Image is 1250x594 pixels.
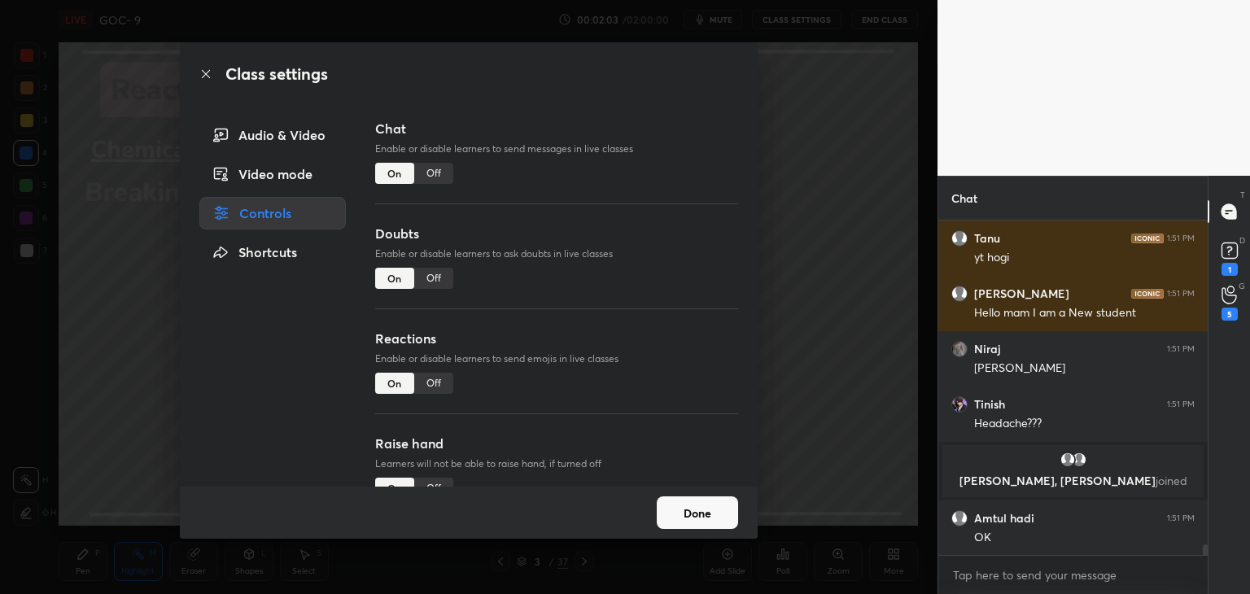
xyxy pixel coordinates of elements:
[974,530,1195,546] div: OK
[1240,189,1245,201] p: T
[375,329,738,348] h3: Reactions
[1167,513,1195,523] div: 1:51 PM
[974,250,1195,266] div: yt hogi
[375,456,738,471] p: Learners will not be able to raise hand, if turned off
[1156,473,1187,488] span: joined
[951,341,968,357] img: 7c07b9e91a7049cc9fb10880b690cd9f.jpg
[952,474,1194,487] p: [PERSON_NAME], [PERSON_NAME]
[375,119,738,138] h3: Chat
[375,142,738,156] p: Enable or disable learners to send messages in live classes
[375,224,738,243] h3: Doubts
[951,396,968,413] img: 5328a749be204a3c89aadfa1ba81d060.jpg
[1131,289,1164,299] img: iconic-dark.1390631f.png
[1167,289,1195,299] div: 1:51 PM
[974,360,1195,377] div: [PERSON_NAME]
[375,478,414,499] div: On
[974,511,1034,526] h6: Amtul hadi
[199,158,346,190] div: Video mode
[1060,452,1076,468] img: default.png
[199,236,346,269] div: Shortcuts
[375,434,738,453] h3: Raise hand
[375,247,738,261] p: Enable or disable learners to ask doubts in live classes
[375,268,414,289] div: On
[974,286,1069,301] h6: [PERSON_NAME]
[951,230,968,247] img: default.png
[938,221,1208,556] div: grid
[225,62,328,86] h2: Class settings
[951,286,968,302] img: default.png
[1167,400,1195,409] div: 1:51 PM
[1167,234,1195,243] div: 1:51 PM
[375,373,414,394] div: On
[1222,308,1238,321] div: 5
[938,177,990,220] p: Chat
[414,373,453,394] div: Off
[1167,344,1195,354] div: 1:51 PM
[375,163,414,184] div: On
[1239,280,1245,292] p: G
[1131,234,1164,243] img: iconic-dark.1390631f.png
[974,231,1000,246] h6: Tanu
[414,268,453,289] div: Off
[974,397,1005,412] h6: Tinish
[414,478,453,499] div: Off
[1071,452,1087,468] img: default.png
[951,510,968,526] img: default.png
[657,496,738,529] button: Done
[414,163,453,184] div: Off
[375,352,738,366] p: Enable or disable learners to send emojis in live classes
[974,342,1000,356] h6: Niraj
[974,305,1195,321] div: Hello mam I am a New student
[199,119,346,151] div: Audio & Video
[974,416,1195,432] div: Headache???
[1222,263,1238,276] div: 1
[1239,234,1245,247] p: D
[199,197,346,229] div: Controls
